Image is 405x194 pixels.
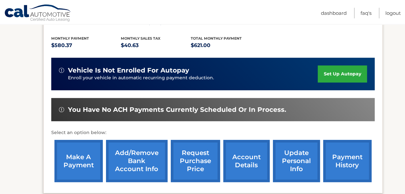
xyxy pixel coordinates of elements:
a: Cal Automotive [4,4,72,23]
a: Logout [385,8,401,18]
a: request purchase price [171,140,220,182]
span: Monthly sales Tax [121,36,160,41]
p: Select an option below: [51,129,375,137]
a: payment history [323,140,371,182]
p: $40.63 [121,41,191,50]
span: Total Monthly Payment [191,36,242,41]
a: account details [223,140,270,182]
span: You have no ACH payments currently scheduled or in process. [68,106,286,114]
img: alert-white.svg [59,68,64,73]
a: FAQ's [361,8,371,18]
p: $621.00 [191,41,261,50]
p: Enroll your vehicle in automatic recurring payment deduction. [68,74,318,82]
span: vehicle is not enrolled for autopay [68,66,189,74]
span: Monthly Payment [51,36,89,41]
p: $580.37 [51,41,121,50]
a: set up autopay [318,65,367,82]
img: alert-white.svg [59,107,64,112]
a: make a payment [54,140,103,182]
a: update personal info [273,140,320,182]
a: Dashboard [321,8,347,18]
a: Add/Remove bank account info [106,140,168,182]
